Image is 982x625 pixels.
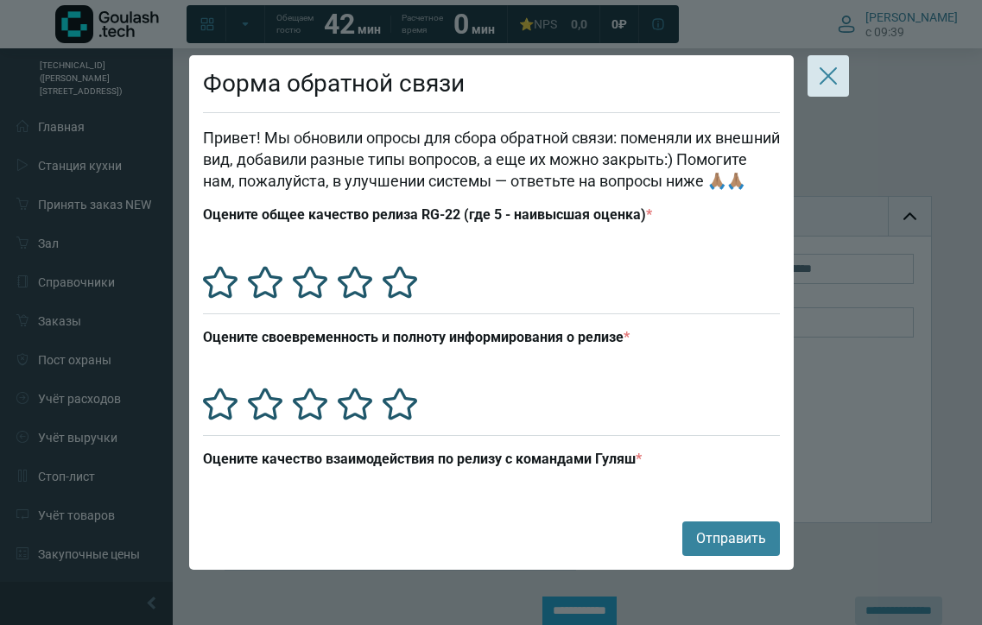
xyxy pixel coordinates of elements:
p: Оцените качество взаимодействия по релизу с командами Гуляш [203,450,780,483]
p: Оцените общее качество релиза RG-22 (где 5 - наивысшая оценка) [203,205,780,238]
h2: Форма обратной связи [203,69,780,98]
span: Отправить [696,529,766,548]
button: Отправить [682,521,780,556]
p: Привет! Мы обновили опросы для сбора обратной связи: поменяли их внешний вид, добавили разные тип... [203,127,780,206]
p: Оцените своевременность и полноту информирования о релизе [203,328,780,361]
